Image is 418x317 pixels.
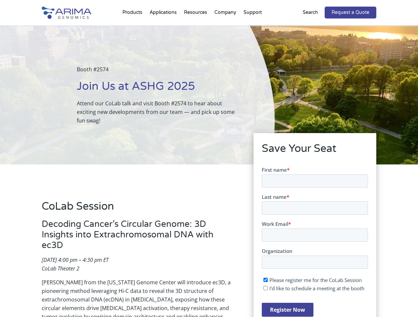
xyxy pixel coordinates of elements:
p: Booth #2574 [77,65,241,79]
a: Request a Quote [325,7,376,18]
h2: Save Your Seat [262,141,368,161]
img: Arima-Genomics-logo [42,7,91,19]
h2: CoLab Session [42,199,235,219]
h3: Decoding Cancer’s Circular Genome: 3D Insights into Extrachromosomal DNA with ec3D [42,219,235,256]
h1: Join Us at ASHG 2025 [77,79,241,99]
em: CoLab Theater 2 [42,265,79,272]
em: [DATE] 4:00 pm – 4:30 pm ET [42,256,109,264]
p: Search [303,8,318,17]
p: Attend our CoLab talk and visit Booth #2574 to hear about exciting new developments from our team... [77,99,241,125]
